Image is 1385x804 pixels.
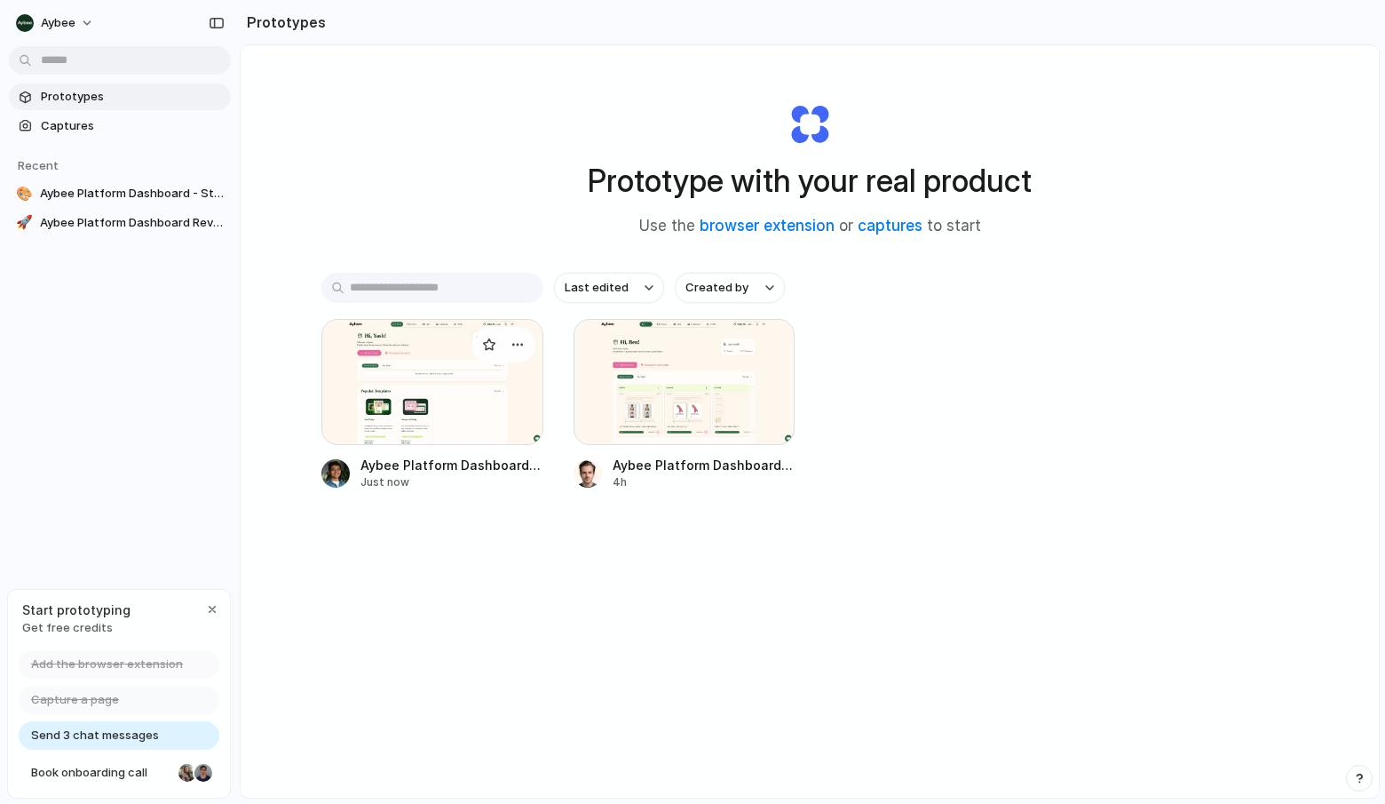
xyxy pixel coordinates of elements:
[321,319,543,490] a: Aybee Platform Dashboard - Start Tour ButtonAybee Platform Dashboard - Start Tour ButtonJust now
[41,88,224,106] span: Prototypes
[22,601,131,619] span: Start prototyping
[31,656,183,673] span: Add the browser extension
[31,764,171,782] span: Book onboarding call
[40,185,224,203] span: Aybee Platform Dashboard - Start Tour Button
[554,273,664,303] button: Last edited
[18,158,59,172] span: Recent
[19,759,219,787] a: Book onboarding call
[565,279,629,297] span: Last edited
[177,762,198,784] div: Nicole Kubica
[9,9,103,37] button: Aybee
[16,185,33,203] div: 🎨
[588,157,1032,204] h1: Prototype with your real product
[9,113,231,139] a: Captures
[9,84,231,110] a: Prototypes
[41,117,224,135] span: Captures
[613,456,795,474] span: Aybee Platform Dashboard Revamp
[193,762,214,784] div: Christian Iacullo
[858,217,922,235] a: captures
[574,319,795,490] a: Aybee Platform Dashboard RevampAybee Platform Dashboard Revamp4h
[31,691,119,709] span: Capture a page
[700,217,835,235] a: browser extension
[675,273,785,303] button: Created by
[22,619,131,637] span: Get free credits
[9,210,231,236] a: 🚀Aybee Platform Dashboard Revamp
[41,14,75,32] span: Aybee
[685,279,748,297] span: Created by
[360,456,543,474] span: Aybee Platform Dashboard - Start Tour Button
[16,214,33,232] div: 🚀
[639,215,981,238] span: Use the or to start
[31,727,159,744] span: Send 3 chat messages
[9,180,231,207] a: 🎨Aybee Platform Dashboard - Start Tour Button
[613,474,795,490] div: 4h
[240,12,326,33] h2: Prototypes
[40,214,224,232] span: Aybee Platform Dashboard Revamp
[360,474,543,490] div: Just now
